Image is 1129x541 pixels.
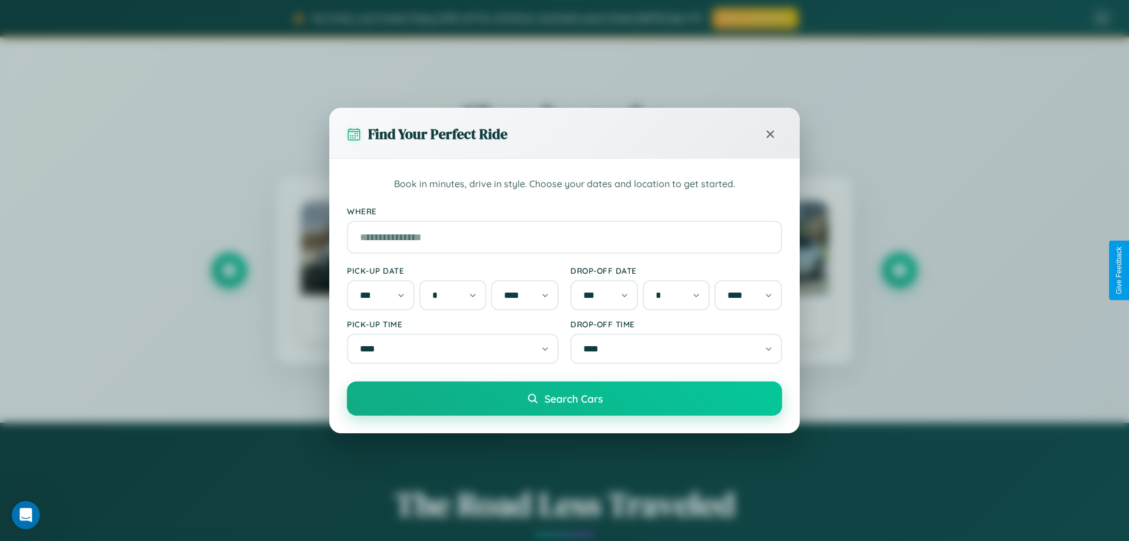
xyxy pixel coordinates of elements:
[347,265,559,276] label: Pick-up Date
[368,124,507,144] h3: Find Your Perfect Ride
[347,206,782,216] label: Where
[347,177,782,192] p: Book in minutes, drive in style. Choose your dates and location to get started.
[545,392,603,405] span: Search Cars
[570,265,782,276] label: Drop-off Date
[347,319,559,329] label: Pick-up Time
[347,381,782,416] button: Search Cars
[570,319,782,329] label: Drop-off Time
